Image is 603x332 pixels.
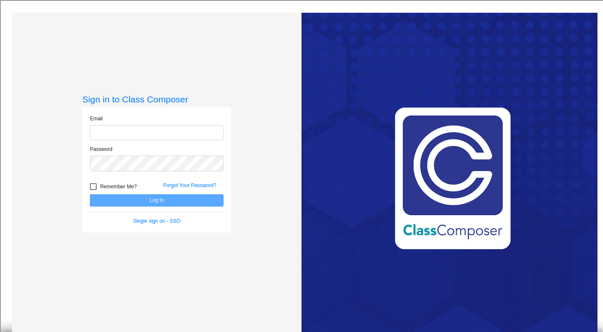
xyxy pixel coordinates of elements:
a: Forgot Your Password? [163,182,216,188]
label: Password [90,145,112,153]
label: Email [90,115,103,122]
h3: Sign in to Class Composer [82,94,231,105]
button: Log In [90,194,224,207]
a: Single sign on - SSO [133,218,180,224]
span: Remember Me? [100,182,137,192]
